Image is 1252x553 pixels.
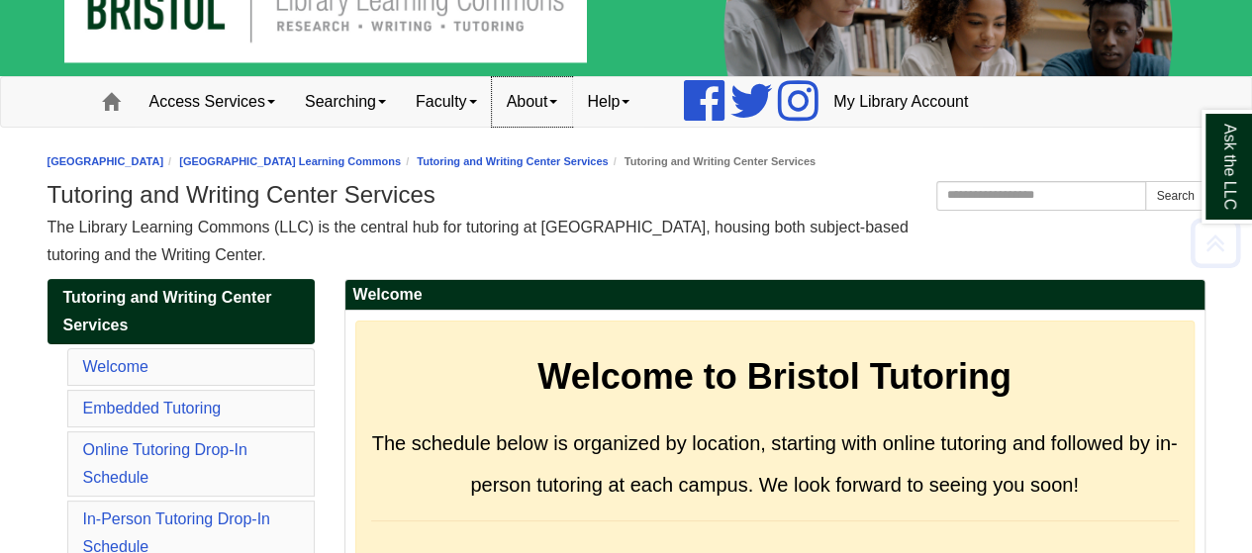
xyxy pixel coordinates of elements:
[1145,181,1204,211] button: Search
[48,279,315,344] a: Tutoring and Writing Center Services
[492,77,573,127] a: About
[417,155,608,167] a: Tutoring and Writing Center Services
[48,219,909,263] span: The Library Learning Commons (LLC) is the central hub for tutoring at [GEOGRAPHIC_DATA], housing ...
[609,152,816,171] li: Tutoring and Writing Center Services
[372,432,1178,496] span: The schedule below is organized by location, starting with online tutoring and followed by in-per...
[572,77,644,127] a: Help
[1184,230,1247,256] a: Back to Top
[135,77,290,127] a: Access Services
[537,356,1011,397] strong: Welcome to Bristol Tutoring
[345,280,1204,311] h2: Welcome
[819,77,983,127] a: My Library Account
[83,358,148,375] a: Welcome
[83,441,247,486] a: Online Tutoring Drop-In Schedule
[48,181,1205,209] h1: Tutoring and Writing Center Services
[48,152,1205,171] nav: breadcrumb
[63,289,272,333] span: Tutoring and Writing Center Services
[179,155,401,167] a: [GEOGRAPHIC_DATA] Learning Commons
[290,77,401,127] a: Searching
[83,400,222,416] a: Embedded Tutoring
[401,77,492,127] a: Faculty
[48,155,164,167] a: [GEOGRAPHIC_DATA]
